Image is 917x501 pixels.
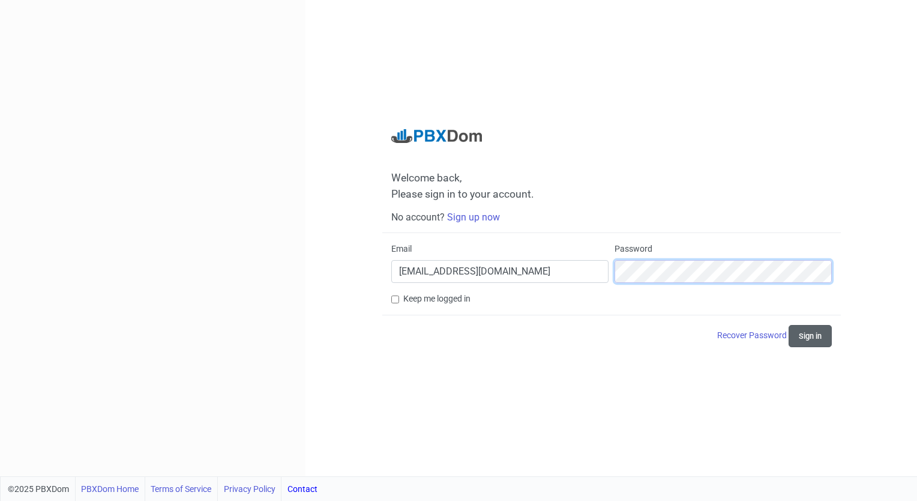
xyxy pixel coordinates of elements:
label: Email [391,243,412,255]
span: Please sign in to your account. [391,188,534,200]
input: Email here... [391,260,609,283]
a: Recover Password [717,330,789,340]
button: Sign in [789,325,832,347]
h6: No account? [391,211,832,223]
div: ©2025 PBXDom [8,477,317,501]
span: Welcome back, [391,172,832,184]
a: Terms of Service [151,477,211,501]
a: Sign up now [447,211,500,223]
a: Contact [287,477,317,501]
label: Keep me logged in [403,293,471,305]
a: PBXDom Home [81,477,139,501]
a: Privacy Policy [224,477,275,501]
label: Password [615,243,652,255]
